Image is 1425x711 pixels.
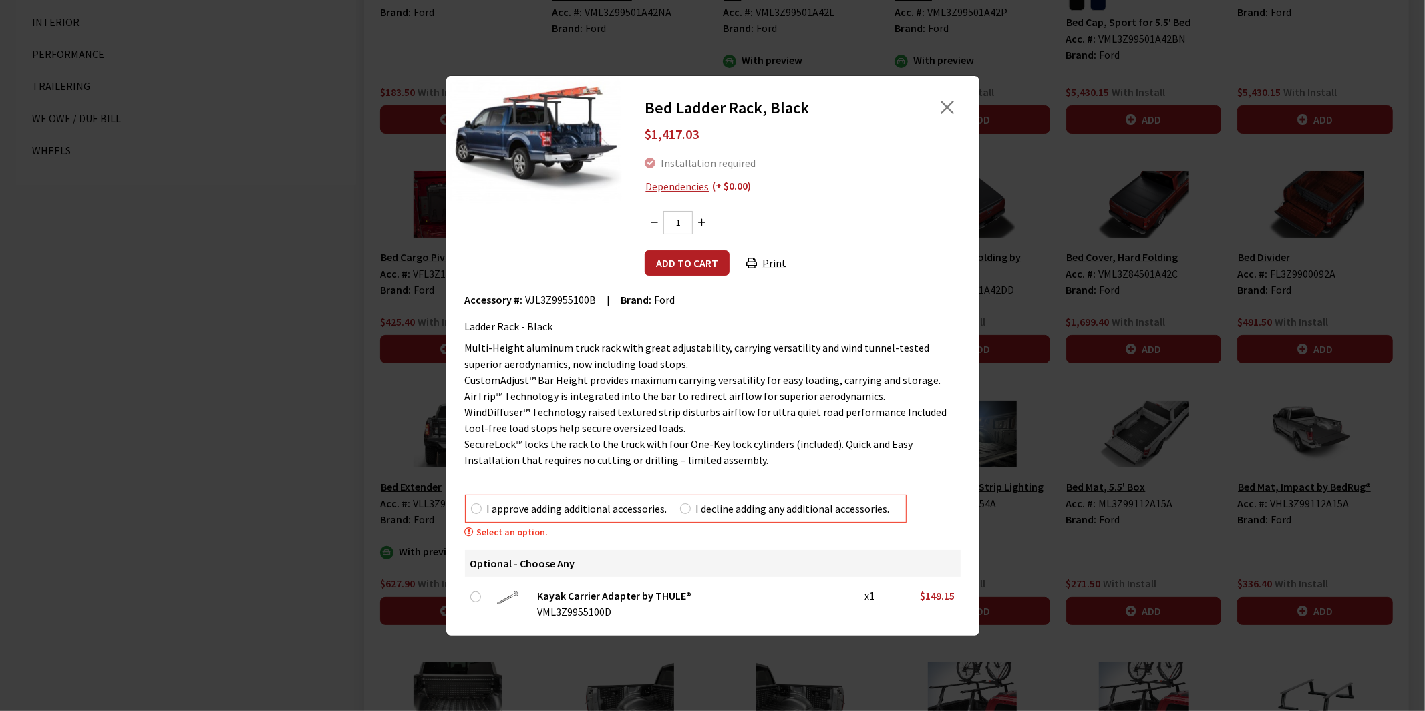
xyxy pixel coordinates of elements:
[864,587,884,604] div: x1
[712,178,751,195] span: (+ $0.00)
[621,292,652,308] label: Brand:
[735,250,798,276] button: Print
[645,119,957,150] div: $1,417.03
[900,587,955,604] div: $149.15
[538,587,849,604] div: Kayak Carrier Adapter by THULE®
[465,525,961,539] div: Select an option.
[492,587,524,609] img: Image for Kayak Carrier Adapter by THULE®
[470,557,575,570] span: Optional - Choose Any
[446,75,624,210] img: Image for Bed Ladder Rack, Black
[937,97,957,117] button: Close
[487,501,667,517] label: I approve adding additional accessories.
[465,318,961,334] div: Ladder Rack - Black
[538,604,849,620] div: VML3Z9955100D
[465,340,961,468] p: Multi-Height aluminum truck rack with great adjustability, carrying versatility and wind tunnel-t...
[607,293,611,306] span: |
[645,178,709,195] button: Dependencies
[645,97,903,119] h2: Bed Ladder Rack, Black
[645,250,730,276] button: Add to cart
[696,501,890,517] label: I decline adding any additional accessories.
[655,293,675,306] span: Ford
[661,156,756,170] span: Installation required
[465,292,523,308] label: Accessory #:
[526,293,597,306] span: VJL3Z9955100B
